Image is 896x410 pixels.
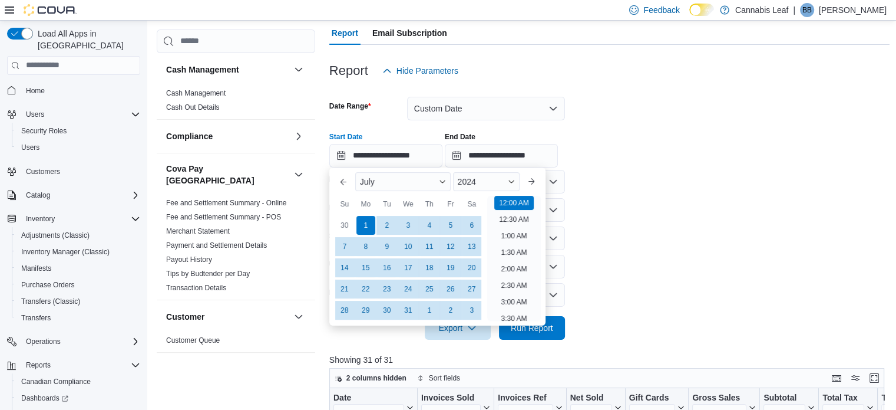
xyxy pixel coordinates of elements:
[16,391,140,405] span: Dashboards
[21,334,65,349] button: Operations
[16,375,140,389] span: Canadian Compliance
[819,3,887,17] p: [PERSON_NAME]
[372,21,447,45] span: Email Subscription
[26,214,55,224] span: Inventory
[522,172,541,191] button: Next month
[420,280,439,299] div: day-25
[166,283,226,293] span: Transaction Details
[12,227,145,244] button: Adjustments (Classic)
[412,371,465,385] button: Sort fields
[487,196,541,321] ul: Time
[378,301,396,320] div: day-30
[399,301,418,320] div: day-31
[378,237,396,256] div: day-9
[494,196,534,210] li: 12:00 AM
[829,371,844,385] button: Keyboard shortcuts
[629,392,675,404] div: Gift Cards
[21,297,80,306] span: Transfers (Classic)
[2,106,145,123] button: Users
[26,191,50,200] span: Catalog
[848,371,862,385] button: Display options
[166,64,239,76] h3: Cash Management
[496,311,531,326] li: 3:30 AM
[16,261,56,275] a: Manifests
[867,371,881,385] button: Enter fullscreen
[21,264,51,273] span: Manifests
[166,88,226,98] span: Cash Management
[499,316,565,340] button: Run Report
[12,244,145,260] button: Inventory Manager (Classic)
[12,293,145,310] button: Transfers (Classic)
[2,211,145,227] button: Inventory
[356,280,375,299] div: day-22
[12,260,145,277] button: Manifests
[157,196,315,300] div: Cova Pay [GEOGRAPHIC_DATA]
[166,241,267,250] span: Payment and Settlement Details
[16,391,73,405] a: Dashboards
[12,373,145,390] button: Canadian Compliance
[166,103,220,112] span: Cash Out Details
[21,164,140,179] span: Customers
[21,143,39,152] span: Users
[399,237,418,256] div: day-10
[21,212,59,226] button: Inventory
[378,195,396,214] div: Tu
[570,392,611,404] div: Net Sold
[329,144,442,168] input: Press the down key to enter a popover containing a calendar. Press the escape key to close the po...
[432,316,484,340] span: Export
[407,97,565,120] button: Custom Date
[16,311,55,325] a: Transfers
[333,392,404,404] div: Date
[420,216,439,235] div: day-4
[802,3,812,17] span: BB
[822,392,864,404] div: Total Tax
[26,110,44,119] span: Users
[21,83,140,98] span: Home
[2,82,145,99] button: Home
[26,86,45,96] span: Home
[548,177,558,186] button: Open list of options
[360,177,375,186] span: July
[462,301,481,320] div: day-3
[16,278,140,292] span: Purchase Orders
[21,377,91,386] span: Canadian Compliance
[24,4,77,16] img: Cova
[166,212,281,222] span: Fee and Settlement Summary - POS
[441,301,460,320] div: day-2
[496,295,531,309] li: 3:00 AM
[166,311,289,323] button: Customer
[692,392,746,404] div: Gross Sales
[329,64,368,78] h3: Report
[16,245,140,259] span: Inventory Manager (Classic)
[16,294,140,309] span: Transfers (Classic)
[16,294,85,309] a: Transfers (Classic)
[453,172,520,191] div: Button. Open the year selector. 2024 is currently selected.
[462,216,481,235] div: day-6
[166,130,289,142] button: Compliance
[346,373,406,383] span: 2 columns hidden
[420,195,439,214] div: Th
[166,241,267,250] a: Payment and Settlement Details
[496,262,531,276] li: 2:00 AM
[26,360,51,370] span: Reports
[292,168,306,182] button: Cova Pay [GEOGRAPHIC_DATA]
[166,103,220,111] a: Cash Out Details
[421,392,481,404] div: Invoices Sold
[441,195,460,214] div: Fr
[166,270,250,278] a: Tips by Budtender per Day
[21,358,140,372] span: Reports
[33,28,140,51] span: Load All Apps in [GEOGRAPHIC_DATA]
[166,227,230,236] span: Merchant Statement
[26,167,60,176] span: Customers
[26,337,61,346] span: Operations
[166,199,287,207] a: Fee and Settlement Summary - Online
[735,3,788,17] p: Cannabis Leaf
[16,245,114,259] a: Inventory Manager (Classic)
[166,163,289,186] h3: Cova Pay [GEOGRAPHIC_DATA]
[21,126,67,136] span: Security Roles
[458,177,476,186] span: 2024
[335,237,354,256] div: day-7
[332,21,358,45] span: Report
